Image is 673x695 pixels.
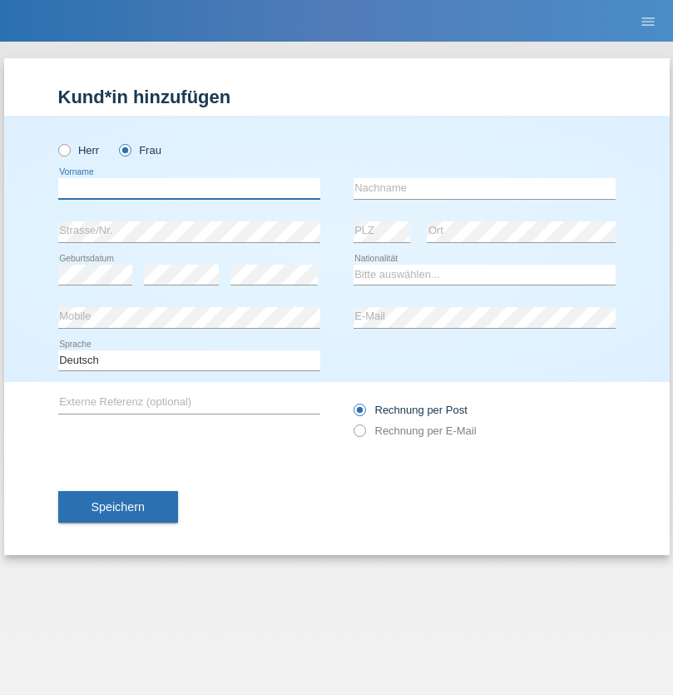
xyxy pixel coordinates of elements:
input: Herr [58,144,69,155]
h1: Kund*in hinzufügen [58,87,616,107]
label: Frau [119,144,161,156]
i: menu [640,13,656,30]
a: menu [631,16,665,26]
input: Rechnung per Post [354,404,364,424]
label: Rechnung per Post [354,404,468,416]
label: Rechnung per E-Mail [354,424,477,437]
input: Rechnung per E-Mail [354,424,364,445]
span: Speichern [92,500,145,514]
label: Herr [58,144,100,156]
button: Speichern [58,491,178,523]
input: Frau [119,144,130,155]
